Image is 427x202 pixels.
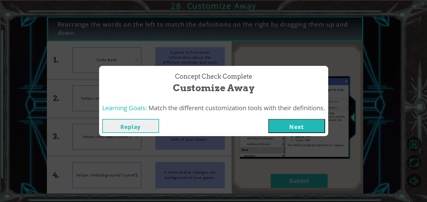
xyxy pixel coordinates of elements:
[102,119,159,133] button: Replay
[268,119,325,133] button: Next
[102,104,147,112] span: Learning Goals:
[3,8,424,14] div: Sort New > Old
[3,36,424,42] div: Rename
[3,25,424,31] div: Options
[175,72,252,81] span: Concept Check Complete
[148,104,325,112] span: Match the different customization tools with their definitions.
[3,19,424,25] div: Delete
[173,81,254,95] span: Customize Away
[3,31,424,36] div: Sign out
[3,42,424,47] div: Move To ...
[3,14,424,19] div: Move To ...
[3,2,424,8] div: Sort A > Z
